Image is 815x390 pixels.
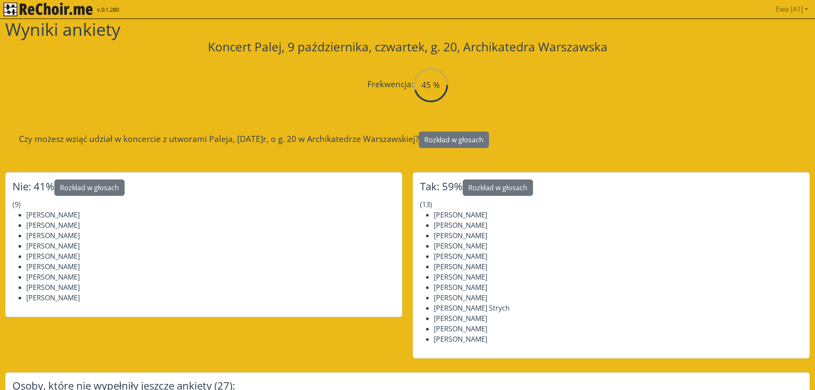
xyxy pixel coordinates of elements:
button: Rozkład w głosach [463,179,533,196]
span: v.0.1.280 [97,6,119,14]
div: Frekwencja: [5,57,810,113]
li: [PERSON_NAME] [26,241,395,251]
li: [PERSON_NAME] [434,282,802,292]
li: [PERSON_NAME] [434,241,802,251]
li: [PERSON_NAME] [434,313,802,324]
li: [PERSON_NAME] [26,251,395,261]
li: [PERSON_NAME] [26,261,395,272]
h3: Koncert Palej, 9 października, czwartek, g. 20, Archikatedra Warszawska [5,40,810,54]
li: [PERSON_NAME] [434,324,802,334]
li: [PERSON_NAME] [26,230,395,241]
li: [PERSON_NAME] [26,220,395,230]
li: [PERSON_NAME] [434,261,802,272]
h4: Nie: 41% [13,179,395,196]
li: [PERSON_NAME] [434,210,802,220]
img: rekłajer mi [3,3,93,16]
div: Czy możesz wziąć udział w koncercie z utworami Paleja, [DATE]r, o g. 20 w Archikatedrze Warszawsk... [5,118,810,162]
p: (13) [420,199,802,344]
h1: Wyniki ankiety [5,19,810,54]
li: [PERSON_NAME] [434,220,802,230]
li: [PERSON_NAME] [434,272,802,282]
li: [PERSON_NAME] [26,282,395,292]
li: [PERSON_NAME] [26,272,395,282]
li: [PERSON_NAME] [434,292,802,303]
h4: Tak: 59% [420,179,802,196]
p: (9) [13,199,395,303]
li: [PERSON_NAME] Strych [434,303,802,313]
button: Rozkład w głosach [54,179,125,196]
li: [PERSON_NAME] [26,292,395,303]
li: [PERSON_NAME] [434,251,802,261]
li: [PERSON_NAME] [434,230,802,241]
li: [PERSON_NAME] [26,210,395,220]
li: [PERSON_NAME] [434,334,802,344]
button: Rozkład w głosach [419,132,489,148]
a: Ewa [A1] [772,0,812,18]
